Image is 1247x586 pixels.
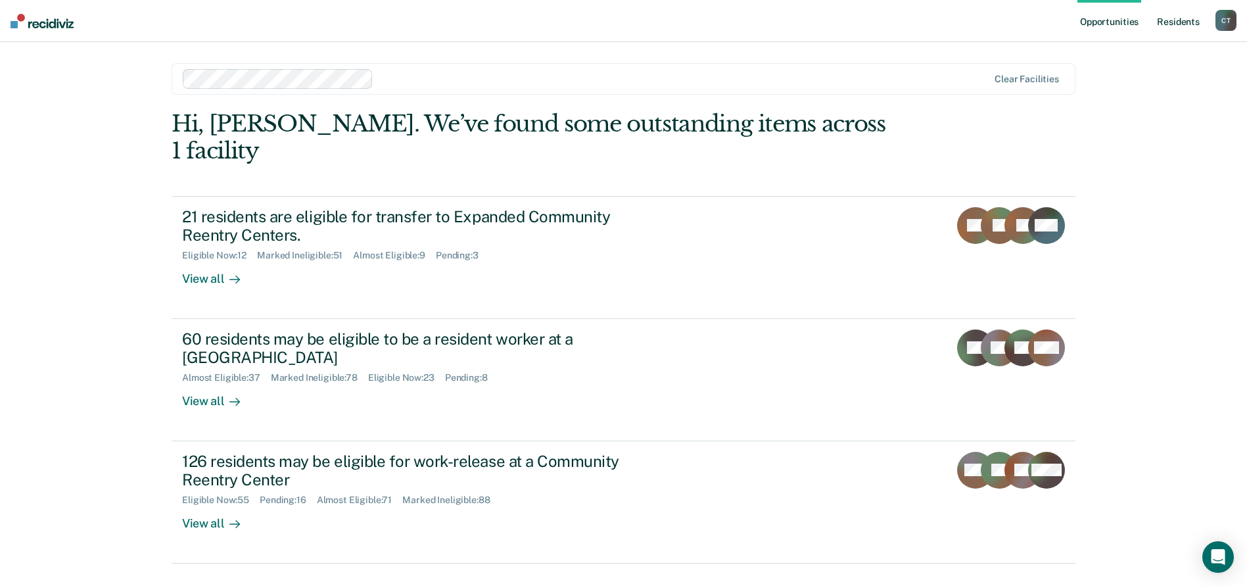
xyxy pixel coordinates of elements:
div: Eligible Now : 55 [182,495,260,506]
div: Almost Eligible : 71 [317,495,403,506]
img: Recidiviz [11,14,74,28]
div: 126 residents may be eligible for work-release at a Community Reentry Center [182,452,644,490]
div: 60 residents may be eligible to be a resident worker at a [GEOGRAPHIC_DATA] [182,330,644,368]
a: 60 residents may be eligible to be a resident worker at a [GEOGRAPHIC_DATA]Almost Eligible:37Mark... [172,319,1075,441]
div: 21 residents are eligible for transfer to Expanded Community Reentry Centers. [182,207,644,245]
div: Open Intercom Messenger [1202,541,1234,573]
div: Pending : 8 [445,372,498,383]
a: 126 residents may be eligible for work-release at a Community Reentry CenterEligible Now:55Pendin... [172,441,1075,564]
a: 21 residents are eligible for transfer to Expanded Community Reentry Centers.Eligible Now:12Marke... [172,196,1075,319]
div: Almost Eligible : 37 [182,372,271,383]
div: Hi, [PERSON_NAME]. We’ve found some outstanding items across 1 facility [172,110,895,164]
div: Marked Ineligible : 78 [271,372,368,383]
div: Eligible Now : 12 [182,250,257,261]
div: Clear facilities [995,74,1059,85]
div: View all [182,261,256,287]
div: View all [182,383,256,409]
div: C T [1215,10,1236,31]
div: Pending : 3 [436,250,489,261]
div: Marked Ineligible : 51 [257,250,353,261]
div: Pending : 16 [260,495,317,506]
div: View all [182,506,256,531]
div: Eligible Now : 23 [368,372,445,383]
div: Marked Ineligible : 88 [402,495,500,506]
div: Almost Eligible : 9 [353,250,436,261]
button: CT [1215,10,1236,31]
